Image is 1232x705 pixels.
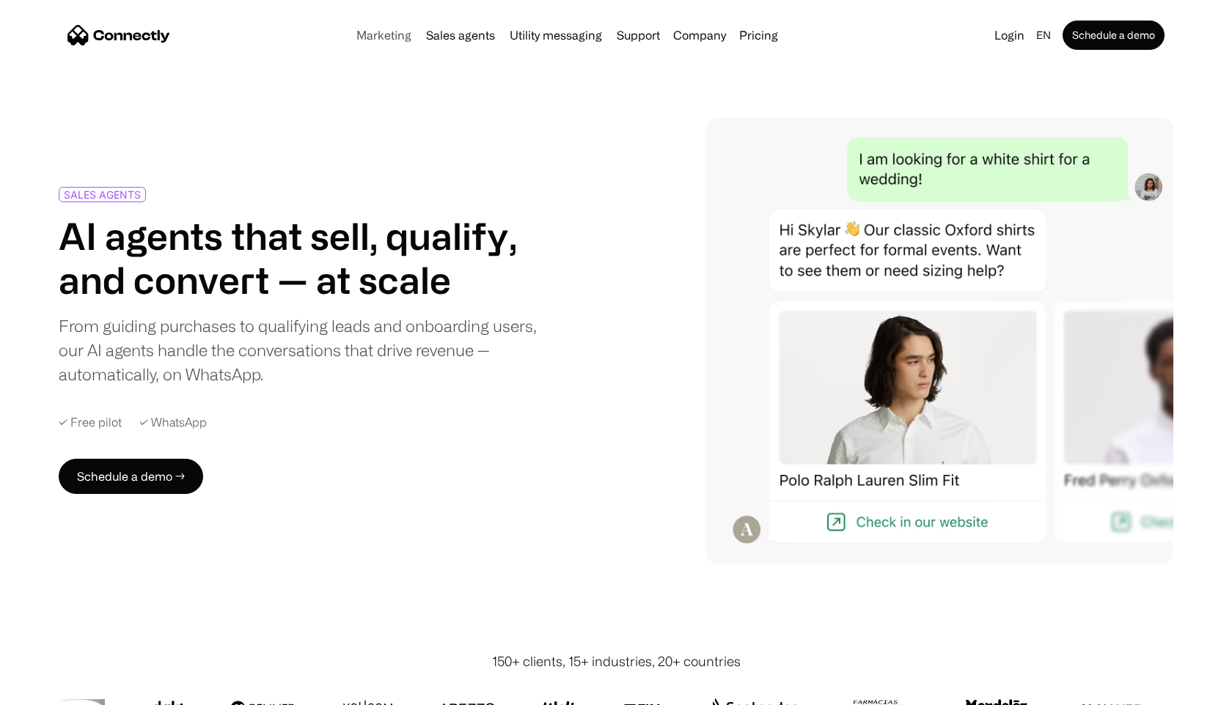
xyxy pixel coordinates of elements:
[504,29,608,41] a: Utility messaging
[492,652,741,671] div: 150+ clients, 15+ industries, 20+ countries
[59,214,540,302] h1: AI agents that sell, qualify, and convert — at scale
[64,189,141,200] div: SALES AGENTS
[139,416,207,429] div: ✓ WhatsApp
[733,29,784,41] a: Pricing
[15,678,88,700] aside: Language selected: English
[59,314,540,386] div: From guiding purchases to qualifying leads and onboarding users, our AI agents handle the convers...
[59,416,122,429] div: ✓ Free pilot
[67,24,170,46] a: home
[1063,21,1165,50] a: Schedule a demo
[669,25,730,45] div: Company
[673,25,726,45] div: Company
[29,679,88,700] ul: Language list
[420,29,501,41] a: Sales agents
[351,29,417,41] a: Marketing
[1036,25,1051,45] div: en
[59,459,203,494] a: Schedule a demo →
[1030,25,1060,45] div: en
[989,25,1030,45] a: Login
[611,29,666,41] a: Support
